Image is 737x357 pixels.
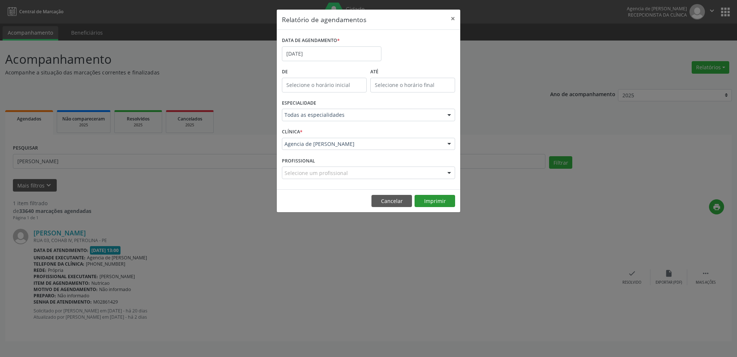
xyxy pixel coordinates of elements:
[282,66,367,78] label: De
[415,195,455,207] button: Imprimir
[446,10,460,28] button: Close
[282,126,303,138] label: CLÍNICA
[370,78,455,92] input: Selecione o horário final
[282,46,381,61] input: Selecione uma data ou intervalo
[282,155,315,167] label: PROFISSIONAL
[284,140,440,148] span: Agencia de [PERSON_NAME]
[284,111,440,119] span: Todas as especialidades
[284,169,348,177] span: Selecione um profissional
[371,195,412,207] button: Cancelar
[370,66,455,78] label: ATÉ
[282,78,367,92] input: Selecione o horário inicial
[282,35,340,46] label: DATA DE AGENDAMENTO
[282,15,366,24] h5: Relatório de agendamentos
[282,98,316,109] label: ESPECIALIDADE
